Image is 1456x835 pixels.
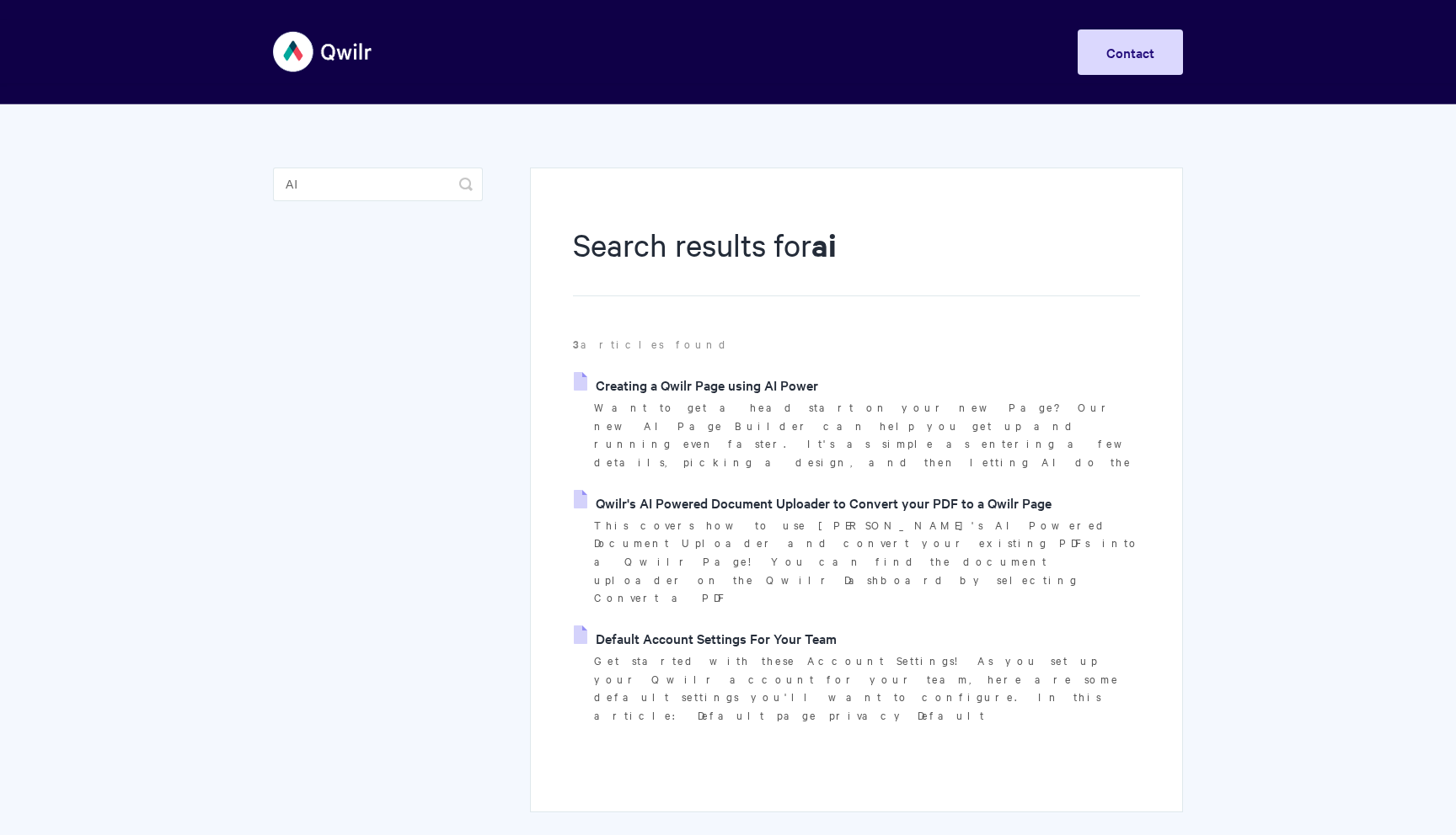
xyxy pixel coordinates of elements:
[273,20,373,83] img: Qwilr Help Center
[594,398,1140,471] p: Want to get a head start on your new Page? Our new AI Page Builder can help you get up and runnin...
[573,335,1140,354] p: articles found
[811,224,837,265] strong: ai
[594,652,1140,725] p: Get started with these Account Settings! As you set up your Qwilr account for your team, here are...
[573,223,1140,296] h1: Search results for
[1078,29,1183,75] a: Contact
[594,516,1140,608] p: This covers how to use [PERSON_NAME]'s AI Powered Document Uploader and convert your existing PDF...
[573,336,581,352] strong: 3
[574,372,818,397] a: Creating a Qwilr Page using AI Power
[574,490,1052,515] a: Qwilr's AI Powered Document Uploader to Convert your PDF to a Qwilr Page
[574,625,837,651] a: Default Account Settings For Your Team
[273,168,483,201] input: Search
